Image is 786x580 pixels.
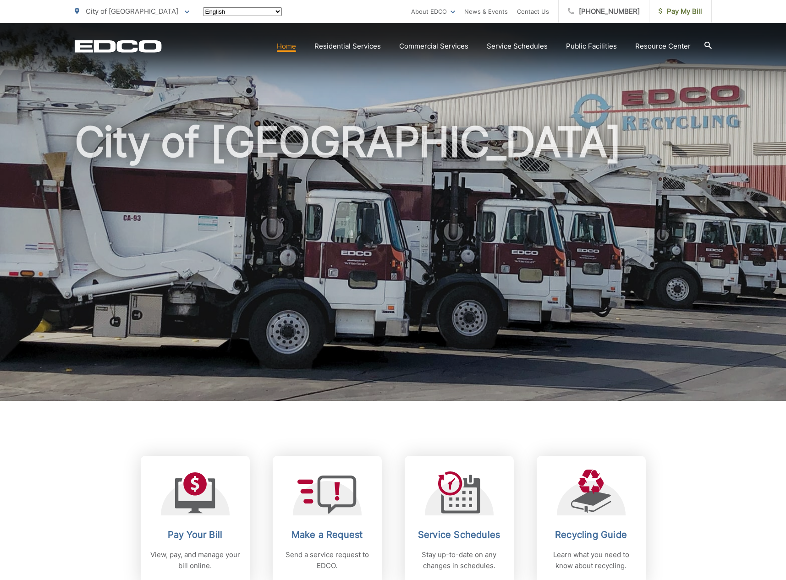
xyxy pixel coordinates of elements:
[150,529,241,540] h2: Pay Your Bill
[566,41,617,52] a: Public Facilities
[399,41,468,52] a: Commercial Services
[411,6,455,17] a: About EDCO
[546,529,637,540] h2: Recycling Guide
[546,549,637,571] p: Learn what you need to know about recycling.
[635,41,691,52] a: Resource Center
[282,529,373,540] h2: Make a Request
[150,549,241,571] p: View, pay, and manage your bill online.
[86,7,178,16] span: City of [GEOGRAPHIC_DATA]
[75,119,712,409] h1: City of [GEOGRAPHIC_DATA]
[282,549,373,571] p: Send a service request to EDCO.
[314,41,381,52] a: Residential Services
[464,6,508,17] a: News & Events
[517,6,549,17] a: Contact Us
[203,7,282,16] select: Select a language
[414,529,505,540] h2: Service Schedules
[414,549,505,571] p: Stay up-to-date on any changes in schedules.
[487,41,548,52] a: Service Schedules
[659,6,702,17] span: Pay My Bill
[75,40,162,53] a: EDCD logo. Return to the homepage.
[277,41,296,52] a: Home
